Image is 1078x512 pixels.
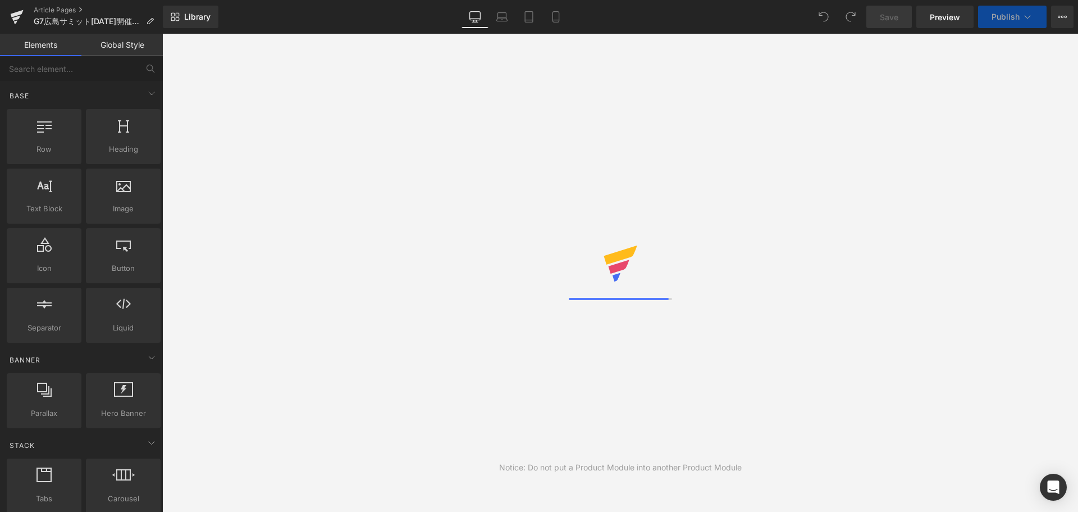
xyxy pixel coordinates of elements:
span: Banner [8,355,42,365]
span: Tabs [10,493,78,505]
a: Mobile [542,6,569,28]
span: Text Block [10,203,78,215]
span: Stack [8,440,36,451]
span: Button [89,262,157,274]
span: Preview [930,11,960,23]
div: Open Intercom Messenger [1040,474,1067,501]
span: Base [8,90,30,101]
div: Notice: Do not put a Product Module into another Product Module [499,461,742,474]
span: Publish [992,12,1020,21]
a: Desktop [462,6,488,28]
a: New Library [163,6,218,28]
span: G7広島サミット[DATE]開催に伴う交通規制による配送遅延について [34,17,141,26]
button: More [1051,6,1074,28]
span: Icon [10,262,78,274]
span: Image [89,203,157,215]
span: Save [880,11,898,23]
button: Redo [839,6,862,28]
span: Separator [10,322,78,334]
a: Laptop [488,6,515,28]
a: Tablet [515,6,542,28]
span: Library [184,12,211,22]
span: Carousel [89,493,157,505]
span: Heading [89,143,157,155]
span: Row [10,143,78,155]
span: Hero Banner [89,407,157,419]
a: Preview [916,6,974,28]
span: Parallax [10,407,78,419]
a: Global Style [81,34,163,56]
button: Publish [978,6,1047,28]
button: Undo [812,6,835,28]
a: Article Pages [34,6,163,15]
span: Liquid [89,322,157,334]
